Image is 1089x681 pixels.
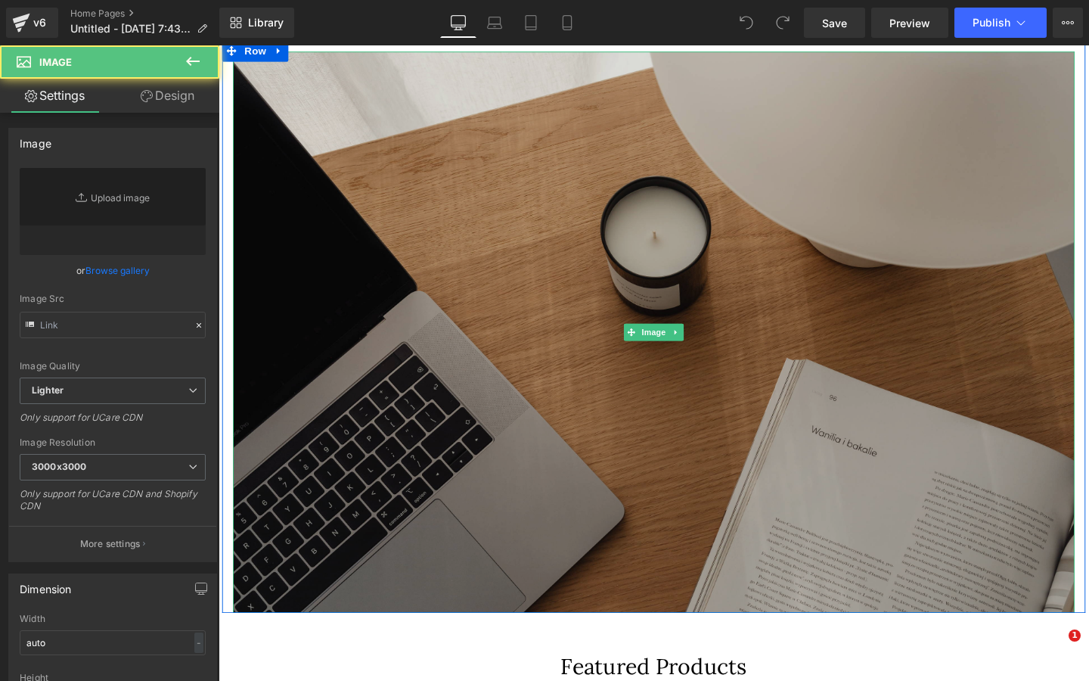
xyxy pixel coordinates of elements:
[889,15,930,31] span: Preview
[20,294,206,304] div: Image Src
[194,633,203,653] div: -
[731,8,762,38] button: Undo
[871,8,948,38] a: Preview
[20,614,206,624] div: Width
[1053,8,1083,38] button: More
[20,263,206,278] div: or
[32,461,86,472] b: 3000x3000
[1069,630,1081,642] span: 1
[6,8,58,38] a: v6
[39,56,72,68] span: Image
[822,15,847,31] span: Save
[85,257,150,284] a: Browse gallery
[513,8,549,38] a: Tablet
[549,8,585,38] a: Mobile
[20,312,206,338] input: Link
[20,437,206,448] div: Image Resolution
[32,384,64,396] b: Lighter
[248,16,284,30] span: Library
[476,8,513,38] a: Laptop
[973,17,1010,29] span: Publish
[20,412,206,434] div: Only support for UCare CDN
[20,630,206,655] input: auto
[20,488,206,522] div: Only support for UCare CDN and Shopify CDN
[768,8,798,38] button: Redo
[113,79,222,113] a: Design
[20,129,51,150] div: Image
[954,8,1047,38] button: Publish
[80,537,141,551] p: More settings
[1038,630,1074,666] iframe: Intercom live chat
[20,574,72,595] div: Dimension
[473,293,489,311] a: Expand / Collapse
[219,8,294,38] a: New Library
[440,8,476,38] a: Desktop
[30,13,49,33] div: v6
[26,619,889,670] div: Featured Products
[70,23,191,35] span: Untitled - [DATE] 7:43:16
[9,526,216,561] button: More settings
[70,8,219,20] a: Home Pages
[20,361,206,372] div: Image Quality
[442,293,473,311] span: Image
